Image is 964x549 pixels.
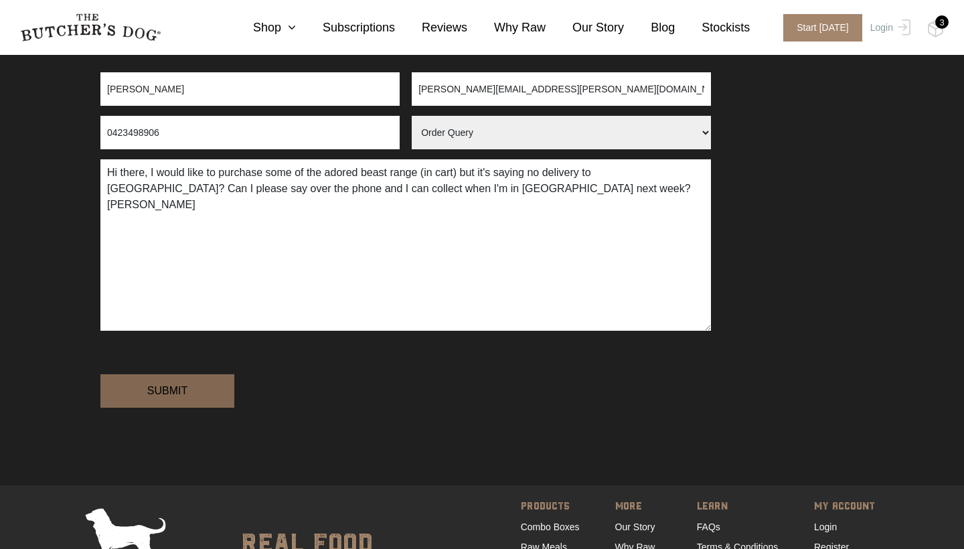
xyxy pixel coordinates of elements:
a: Login [867,14,910,42]
span: MORE [615,498,661,517]
input: Full Name [100,72,400,106]
a: Subscriptions [296,19,395,37]
input: Phone Number [100,116,400,149]
a: Stockists [675,19,750,37]
a: Login [814,522,837,532]
a: Why Raw [467,19,546,37]
a: Start [DATE] [770,14,867,42]
a: Reviews [395,19,467,37]
span: MY ACCOUNT [814,498,875,517]
a: Shop [226,19,296,37]
span: Start [DATE] [783,14,862,42]
input: Email [412,72,711,106]
span: LEARN [697,498,779,517]
a: FAQs [697,522,720,532]
img: TBD_Cart-Full.png [927,20,944,37]
a: Combo Boxes [521,522,580,532]
div: 3 [935,15,949,29]
span: PRODUCTS [521,498,580,517]
input: Submit [100,374,234,408]
form: Contact form [100,72,864,432]
a: Our Story [546,19,624,37]
a: Our Story [615,522,655,532]
a: Blog [624,19,675,37]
